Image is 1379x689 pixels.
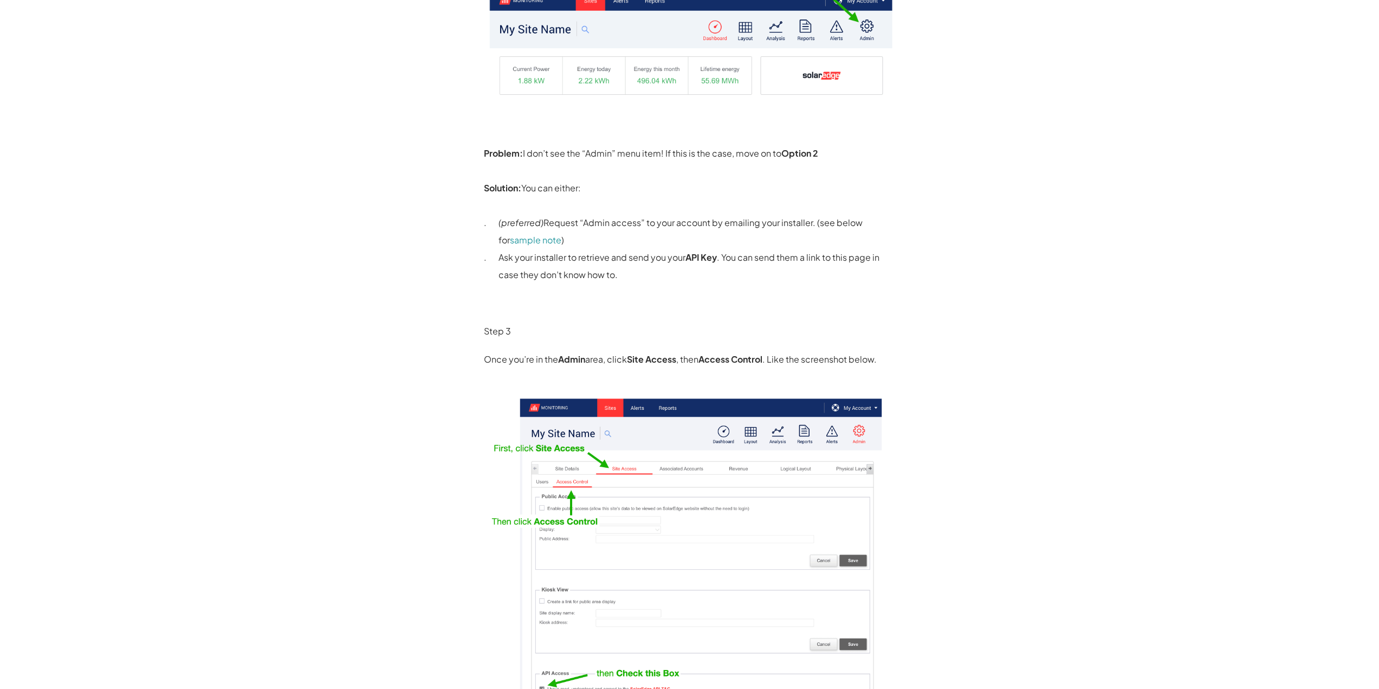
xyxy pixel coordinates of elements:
strong: Problem: [484,147,523,159]
p: I don’t see the “Admin” menu item! If this is the case, move on to You can either: [484,145,896,197]
strong: Solution: [484,182,521,194]
strong: Option 2 [781,147,818,159]
p: Request “Admin access” to your account by emailing your installer. (see below for ) [498,214,896,249]
strong: Access Control [698,353,762,365]
a: sample note [510,234,561,246]
p: Once you’re in the area, click , then . Like the screenshot below. [484,351,896,368]
p: Step 3 [484,323,896,340]
p: Ask your installer to retrieve and send you your . You can send them a link to this page in case ... [498,249,896,284]
strong: API Key [685,252,717,263]
strong: Admin [558,353,585,365]
em: (preferred) [498,217,543,228]
strong: Site Access [627,353,676,365]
